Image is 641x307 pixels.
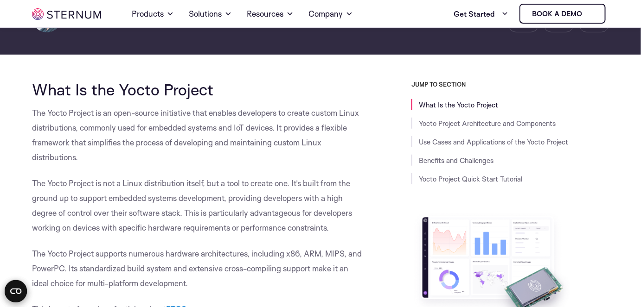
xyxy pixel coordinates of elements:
h3: JUMP TO SECTION [411,81,609,88]
a: Company [308,1,353,27]
p: The Yocto Project supports numerous hardware architectures, including x86, ARM, MIPS, and PowerPC... [32,246,363,291]
h2: What Is the Yocto Project [32,81,363,98]
button: Open CMP widget [5,280,27,302]
a: Use Cases and Applications of the Yocto Project [419,138,568,146]
a: Yocto Project Quick Start Tutorial [419,175,522,183]
a: Benefits and Challenges [419,156,494,165]
img: sternum iot [586,10,593,18]
a: Resources [247,1,294,27]
a: Book a demo [519,4,606,24]
a: Get Started [454,5,508,23]
img: sternum iot [32,8,101,20]
a: Yocto Project Architecture and Components [419,119,556,128]
p: The Yocto Project is not a Linux distribution itself, but a tool to create one. It’s built from t... [32,176,363,235]
p: The Yocto Project is an open-source initiative that enables developers to create custom Linux dis... [32,106,363,165]
a: Solutions [189,1,232,27]
a: Products [132,1,174,27]
a: What Is the Yocto Project [419,100,498,109]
